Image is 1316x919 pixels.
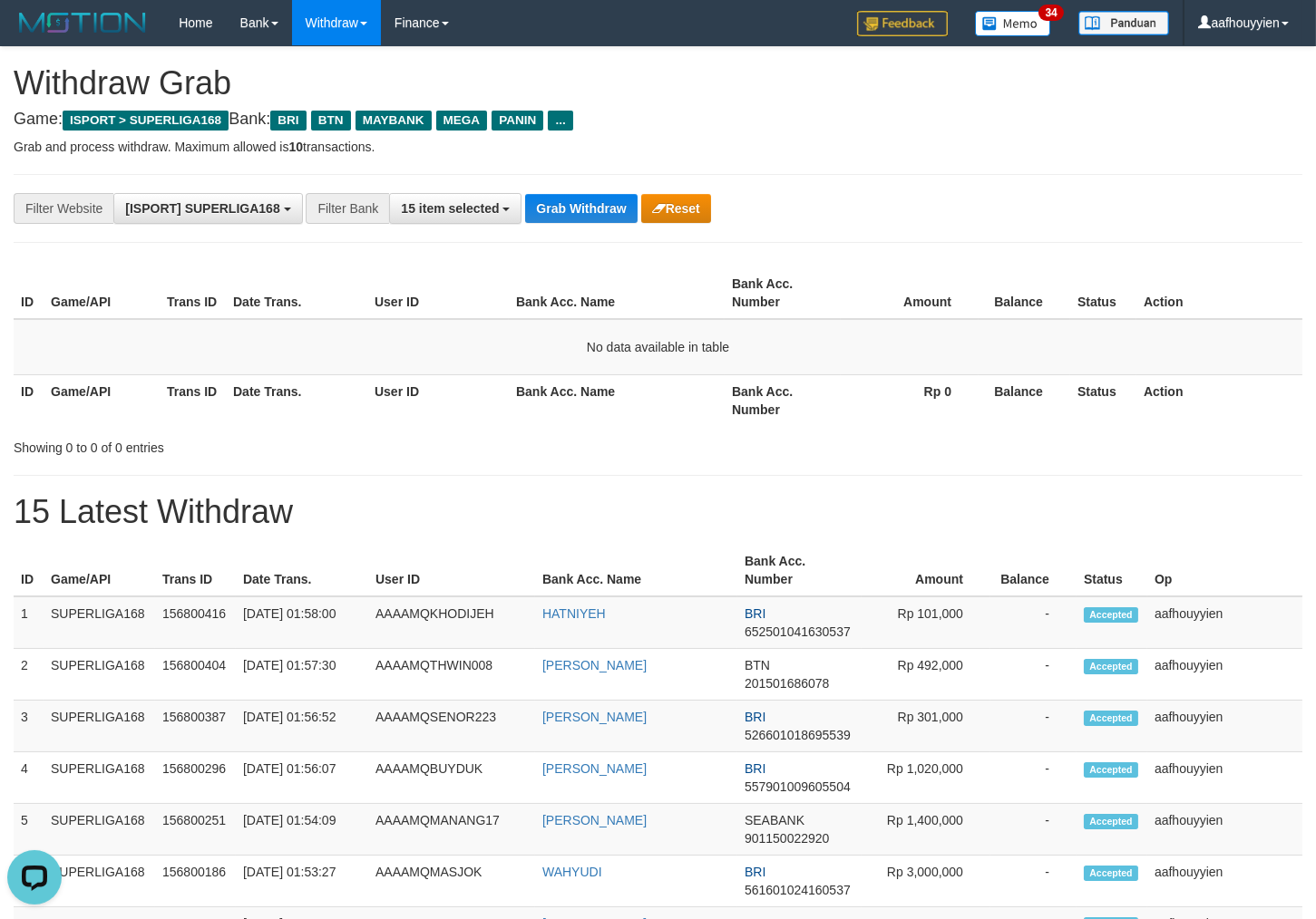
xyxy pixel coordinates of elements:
span: ... [548,111,572,131]
td: 156800251 [155,804,236,856]
td: - [990,701,1077,752]
img: Button%20Memo.svg [975,11,1051,36]
th: Bank Acc. Name [509,374,725,426]
td: SUPERLIGA168 [44,649,155,701]
td: aafhouyyien [1147,596,1302,649]
th: Game/API [44,267,160,319]
th: ID [14,374,44,426]
h1: 15 Latest Withdraw [14,494,1302,530]
th: ID [14,545,44,596]
th: Action [1136,374,1302,426]
td: 5 [14,804,44,856]
td: 3 [14,701,44,752]
span: BRI [745,710,765,724]
td: SUPERLIGA168 [44,752,155,804]
span: PANIN [492,111,543,131]
strong: 10 [288,140,303,154]
button: Open LiveChat chat widget [7,7,62,62]
td: Rp 301,000 [862,701,990,752]
td: AAAAMQSENOR223 [368,701,535,752]
div: Filter Bank [306,193,389,224]
td: Rp 3,000,000 [862,856,990,907]
td: 2 [14,649,44,701]
td: 1 [14,596,44,649]
td: SUPERLIGA168 [44,856,155,907]
th: Amount [862,545,990,596]
span: BTN [745,658,770,672]
h1: Withdraw Grab [14,65,1302,102]
td: [DATE] 01:53:27 [236,856,368,907]
th: Date Trans. [226,374,367,426]
span: Copy 526601018695539 to clipboard [745,728,851,742]
th: User ID [367,267,509,319]
th: Game/API [44,374,160,426]
th: ID [14,267,44,319]
img: panduan.png [1078,11,1169,35]
th: Balance [979,267,1070,319]
span: Accepted [1084,762,1138,778]
th: Balance [979,374,1070,426]
td: aafhouyyien [1147,752,1302,804]
td: Rp 101,000 [862,596,990,649]
a: [PERSON_NAME] [542,658,647,672]
span: 15 item selected [401,201,499,216]
td: SUPERLIGA168 [44,804,155,856]
th: Date Trans. [236,545,368,596]
a: [PERSON_NAME] [542,813,647,827]
td: - [990,752,1077,804]
span: ISPORT > SUPERLIGA168 [63,111,229,131]
span: Accepted [1084,814,1138,829]
span: Accepted [1084,607,1138,623]
td: - [990,649,1077,701]
td: 4 [14,752,44,804]
th: Balance [990,545,1077,596]
th: User ID [368,545,535,596]
th: Bank Acc. Name [509,267,725,319]
th: Trans ID [160,374,226,426]
span: BRI [745,761,765,776]
td: 156800387 [155,701,236,752]
span: Accepted [1084,711,1138,726]
button: [ISPORT] SUPERLIGA168 [113,193,302,224]
td: SUPERLIGA168 [44,701,155,752]
td: AAAAMQMASJOK [368,856,535,907]
span: MAYBANK [356,111,432,131]
button: Reset [641,194,711,223]
th: Rp 0 [841,374,979,426]
td: 156800404 [155,649,236,701]
td: AAAAMQMANANG17 [368,804,535,856]
div: Filter Website [14,193,113,224]
td: 156800186 [155,856,236,907]
span: Copy 901150022920 to clipboard [745,831,829,846]
th: Bank Acc. Number [725,374,841,426]
td: - [990,596,1077,649]
th: Status [1070,267,1136,319]
span: BRI [270,111,306,131]
th: Bank Acc. Name [535,545,737,596]
span: Copy 557901009605504 to clipboard [745,779,851,794]
img: Feedback.jpg [857,11,948,36]
td: 156800416 [155,596,236,649]
td: Rp 1,020,000 [862,752,990,804]
a: WAHYUDI [542,865,602,879]
span: BRI [745,606,765,621]
td: aafhouyyien [1147,804,1302,856]
td: aafhouyyien [1147,649,1302,701]
span: Copy 561601024160537 to clipboard [745,883,851,897]
p: Grab and process withdraw. Maximum allowed is transactions. [14,138,1302,156]
td: [DATE] 01:58:00 [236,596,368,649]
th: User ID [367,374,509,426]
span: Accepted [1084,659,1138,674]
a: HATNIYEH [542,606,606,621]
img: MOTION_logo.png [14,9,151,36]
td: SUPERLIGA168 [44,596,155,649]
td: AAAAMQKHODIJEH [368,596,535,649]
span: Accepted [1084,866,1138,881]
h4: Game: Bank: [14,111,1302,129]
td: [DATE] 01:56:07 [236,752,368,804]
span: MEGA [436,111,488,131]
th: Bank Acc. Number [725,267,841,319]
button: 15 item selected [389,193,522,224]
td: Rp 1,400,000 [862,804,990,856]
th: Amount [841,267,979,319]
